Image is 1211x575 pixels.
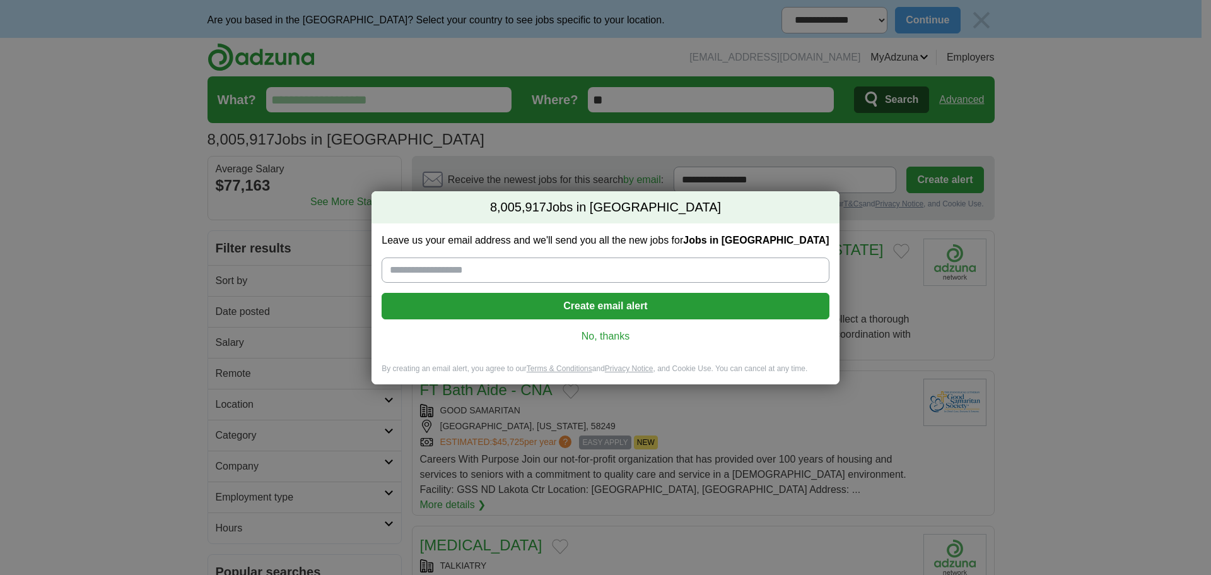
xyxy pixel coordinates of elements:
div: By creating an email alert, you agree to our and , and Cookie Use. You can cancel at any time. [371,364,839,384]
strong: Jobs in [GEOGRAPHIC_DATA] [683,235,829,246]
a: Terms & Conditions [527,364,592,373]
a: Privacy Notice [605,364,653,373]
button: Create email alert [382,293,829,319]
span: 8,005,917 [490,199,546,216]
label: Leave us your email address and we'll send you all the new jobs for [382,234,829,247]
a: No, thanks [392,329,819,343]
h2: Jobs in [GEOGRAPHIC_DATA] [371,191,839,224]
